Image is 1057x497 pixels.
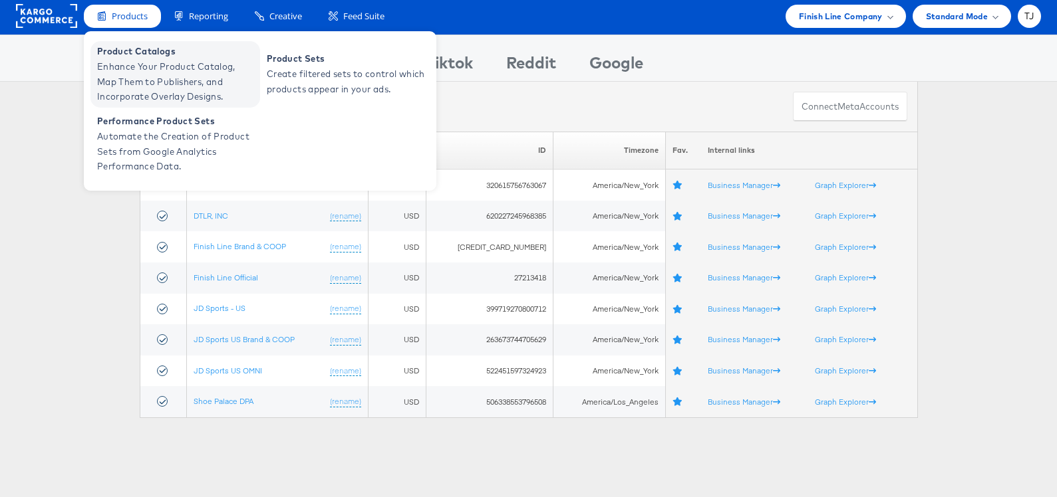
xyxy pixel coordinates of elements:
a: Graph Explorer [815,304,876,314]
a: Business Manager [708,365,780,375]
td: USD [369,231,426,262]
span: Creative [269,10,302,23]
span: TJ [1024,12,1034,21]
a: (rename) [330,396,361,407]
td: America/New_York [553,355,666,387]
a: Business Manager [708,334,780,344]
td: 320615756763067 [426,169,553,201]
a: JD Sports US Brand & COOP [194,334,295,344]
td: 506338553796508 [426,386,553,417]
a: DTLR, INC [194,211,228,221]
td: America/New_York [553,324,666,355]
a: (rename) [330,211,361,222]
a: Performance Product Sets Automate the Creation of Product Sets from Google Analytics Performance ... [90,111,260,177]
span: Create filtered sets to control which products appear in your ads. [267,66,426,97]
a: Business Manager [708,304,780,314]
span: Product Sets [267,51,426,66]
td: USD [369,262,426,294]
td: 522451597324923 [426,355,553,387]
td: America/New_York [553,231,666,262]
a: Graph Explorer [815,397,876,407]
td: USD [369,324,426,355]
td: USD [369,294,426,325]
a: Business Manager [708,242,780,252]
a: Graph Explorer [815,211,876,221]
div: Google [589,51,643,81]
span: meta [837,100,859,113]
td: USD [369,201,426,232]
a: Graph Explorer [815,365,876,375]
a: Finish Line Brand & COOP [194,241,286,251]
a: (rename) [330,303,361,314]
a: Finish Line Official [194,272,258,282]
td: USD [369,386,426,417]
span: Standard Mode [926,9,988,23]
td: 263673744705629 [426,324,553,355]
span: Reporting [189,10,228,23]
a: (rename) [330,241,361,252]
div: Reddit [506,51,556,81]
a: Business Manager [708,211,780,221]
a: Product Catalogs Enhance Your Product Catalog, Map Them to Publishers, and Incorporate Overlay De... [90,41,260,108]
td: America/New_York [553,169,666,201]
a: Graph Explorer [815,180,876,190]
td: America/New_York [553,294,666,325]
th: ID [426,132,553,169]
td: 27213418 [426,262,553,294]
th: Timezone [553,132,666,169]
span: Enhance Your Product Catalog, Map Them to Publishers, and Incorporate Overlay Designs. [97,59,257,104]
a: Graph Explorer [815,272,876,282]
td: America/Los_Angeles [553,386,666,417]
span: Product Catalogs [97,44,257,59]
a: Shoe Palace DPA [194,396,253,406]
span: Feed Suite [343,10,384,23]
td: USD [369,355,426,387]
a: Graph Explorer [815,242,876,252]
a: Business Manager [708,180,780,190]
td: 620227245968385 [426,201,553,232]
a: Product Sets Create filtered sets to control which products appear in your ads. [260,41,430,108]
div: Tiktok [425,51,473,81]
span: Performance Product Sets [97,114,257,129]
td: America/New_York [553,201,666,232]
a: (rename) [330,365,361,377]
td: America/New_York [553,262,666,294]
span: Automate the Creation of Product Sets from Google Analytics Performance Data. [97,129,257,174]
a: JD Sports - US [194,303,245,313]
td: 399719270800712 [426,294,553,325]
span: Products [112,10,148,23]
a: Graph Explorer [815,334,876,344]
a: (rename) [330,334,361,346]
span: Finish Line Company [799,9,883,23]
button: ConnectmetaAccounts [793,92,907,122]
td: [CREDIT_CARD_NUMBER] [426,231,553,262]
a: Business Manager [708,397,780,407]
a: (rename) [330,272,361,284]
a: JD Sports US OMNI [194,365,262,375]
a: Business Manager [708,272,780,282]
